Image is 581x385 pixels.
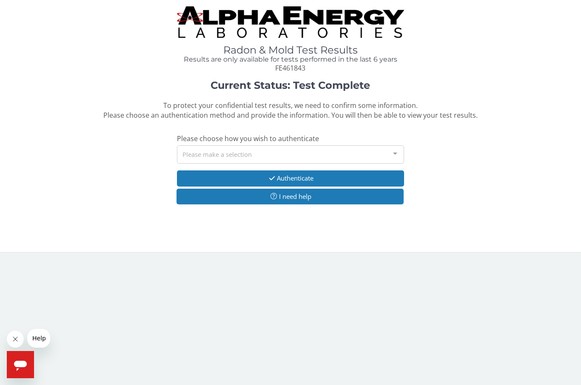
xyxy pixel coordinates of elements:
[103,101,478,120] span: To protect your confidential test results, we need to confirm some information. Please choose an ...
[177,56,404,63] h4: Results are only available for tests performed in the last 6 years
[177,6,404,38] img: TightCrop.jpg
[177,170,404,186] button: Authenticate
[7,351,34,378] iframe: Button to launch messaging window
[177,189,404,204] button: I need help
[182,149,252,159] span: Please make a selection
[275,63,305,73] span: FE461843
[177,45,404,56] h1: Radon & Mold Test Results
[211,79,370,91] strong: Current Status: Test Complete
[27,329,50,348] iframe: Message from company
[177,134,319,143] span: Please choose how you wish to authenticate
[7,331,24,348] iframe: Close message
